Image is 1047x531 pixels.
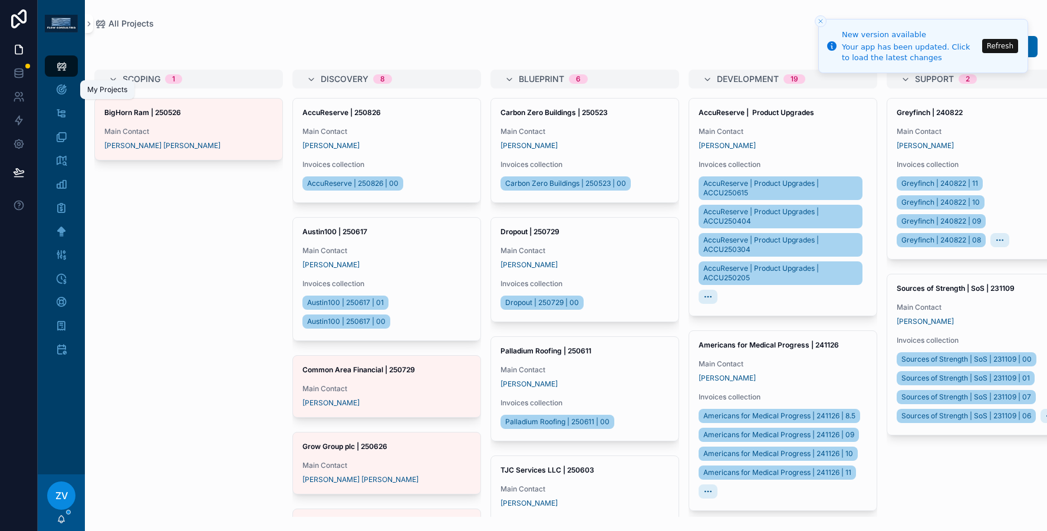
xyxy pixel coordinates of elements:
[490,217,679,322] a: Dropout | 250729Main Contact[PERSON_NAME]Invoices collectionDropout | 250729 | 00
[791,74,798,84] div: 19
[699,127,867,136] span: Main Contact
[45,15,78,32] img: App logo
[321,73,368,85] span: Discovery
[699,340,839,349] strong: Americans for Medical Progress | 241126
[302,365,415,374] strong: Common Area Financial | 250729
[505,417,610,427] span: Palladium Roofing | 250611 | 00
[501,260,558,270] a: [PERSON_NAME]
[699,141,756,150] a: [PERSON_NAME]
[699,108,814,117] strong: AccuReserve | Product Upgrades
[94,18,154,29] a: All Projects
[501,484,669,494] span: Main Contact
[897,214,986,228] a: Greyfinch | 240822 | 09
[302,176,403,191] a: AccuReserve | 250826 | 00
[703,235,858,254] span: AccuReserve | Product Upgrades | ACCU250304
[302,227,367,236] strong: Austin100 | 250617
[699,160,867,169] span: Invoices collection
[699,373,756,383] a: [PERSON_NAME]
[519,73,564,85] span: Blueprint
[897,317,954,326] a: [PERSON_NAME]
[689,98,877,316] a: AccuReserve | Product UpgradesMain Contact[PERSON_NAME]Invoices collectionAccuReserve | Product U...
[699,233,862,257] a: AccuReserve | Product Upgrades | ACCU250304
[699,261,862,285] a: AccuReserve | Product Upgrades | ACCU250205
[104,141,220,150] a: [PERSON_NAME] [PERSON_NAME]
[501,379,558,389] a: [PERSON_NAME]
[815,15,827,27] button: Close toast
[689,330,877,511] a: Americans for Medical Progress | 241126Main Contact[PERSON_NAME]Invoices collectionAmericans for ...
[302,384,471,394] span: Main Contact
[302,398,360,408] a: [PERSON_NAME]
[38,47,85,375] div: scrollable content
[703,264,858,283] span: AccuReserve | Product Upgrades | ACCU250205
[302,461,471,470] span: Main Contact
[699,176,862,200] a: AccuReserve | Product Upgrades | ACCU250615
[699,428,859,442] a: Americans for Medical Progress | 241126 | 09
[915,73,954,85] span: Support
[501,499,558,508] a: [PERSON_NAME]
[501,176,631,191] a: Carbon Zero Buildings | 250523 | 00
[897,176,983,191] a: Greyfinch | 240822 | 11
[501,227,559,236] strong: Dropout | 250729
[897,352,1036,366] a: Sources of Strength | SoS | 231109 | 00
[501,365,669,375] span: Main Contact
[302,160,471,169] span: Invoices collection
[699,359,867,369] span: Main Contact
[576,74,581,84] div: 6
[302,475,419,484] a: [PERSON_NAME] [PERSON_NAME]
[901,355,1032,364] span: Sources of Strength | SoS | 231109 | 00
[717,73,779,85] span: Development
[302,279,471,289] span: Invoices collection
[897,409,1036,423] a: Sources of Strength | SoS | 231109 | 06
[292,217,481,341] a: Austin100 | 250617Main Contact[PERSON_NAME]Invoices collectionAustin100 | 250617 | 01Austin100 | ...
[123,73,160,85] span: Scoping
[703,411,855,421] span: Americans for Medical Progress | 241126 | 8.5
[380,74,385,84] div: 8
[501,398,669,408] span: Invoices collection
[490,336,679,441] a: Palladium Roofing | 250611Main Contact[PERSON_NAME]Invoices collectionPalladium Roofing | 250611 ...
[897,233,986,247] a: Greyfinch | 240822 | 08
[897,195,985,209] a: Greyfinch | 240822 | 10
[94,98,283,160] a: BigHorn Ram | 250526Main Contact[PERSON_NAME] [PERSON_NAME]
[901,235,981,245] span: Greyfinch | 240822 | 08
[842,42,979,63] div: Your app has been updated. Click to load the latest changes
[172,74,175,84] div: 1
[901,392,1031,402] span: Sources of Strength | SoS | 231109 | 07
[897,390,1036,404] a: Sources of Strength | SoS | 231109 | 07
[703,207,858,226] span: AccuReserve | Product Upgrades | ACCU250404
[897,284,1015,293] strong: Sources of Strength | SoS | 231109
[501,160,669,169] span: Invoices collection
[897,108,963,117] strong: Greyfinch | 240822
[104,108,181,117] strong: BigHorn Ram | 250526
[897,141,954,150] a: [PERSON_NAME]
[87,85,127,94] div: My Projects
[302,141,360,150] a: [PERSON_NAME]
[55,489,68,503] span: ZV
[505,179,626,188] span: Carbon Zero Buildings | 250523 | 00
[501,346,591,355] strong: Palladium Roofing | 250611
[842,29,979,41] div: New version available
[302,246,471,255] span: Main Contact
[703,468,851,477] span: Americans for Medical Progress | 241126 | 11
[292,355,481,418] a: Common Area Financial | 250729Main Contact[PERSON_NAME]
[699,205,862,228] a: AccuReserve | Product Upgrades | ACCU250404
[501,279,669,289] span: Invoices collection
[302,314,390,329] a: Austin100 | 250617 | 00
[292,432,481,494] a: Grow Group plc | 250626Main Contact[PERSON_NAME] [PERSON_NAME]
[703,179,858,198] span: AccuReserve | Product Upgrades | ACCU250615
[302,108,381,117] strong: AccuReserve | 250826
[490,98,679,203] a: Carbon Zero Buildings | 250523Main Contact[PERSON_NAME]Invoices collectionCarbon Zero Buildings |...
[307,179,399,188] span: AccuReserve | 250826 | 00
[699,392,867,402] span: Invoices collection
[501,108,608,117] strong: Carbon Zero Buildings | 250523
[501,141,558,150] a: [PERSON_NAME]
[302,260,360,270] a: [PERSON_NAME]
[505,298,579,307] span: Dropout | 250729 | 00
[307,298,384,307] span: Austin100 | 250617 | 01
[897,371,1035,385] a: Sources of Strength | SoS | 231109 | 01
